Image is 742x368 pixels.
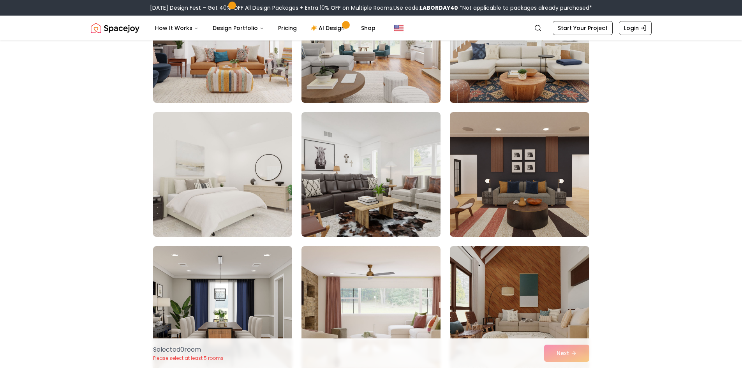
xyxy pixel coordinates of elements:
a: Pricing [272,20,303,36]
img: Room room-45 [450,112,589,237]
a: Shop [355,20,382,36]
img: United States [394,23,404,33]
nav: Main [149,20,382,36]
nav: Global [91,16,652,40]
p: Please select at least 5 rooms [153,355,224,361]
b: LABORDAY40 [420,4,458,12]
span: Use code: [393,4,458,12]
img: Room room-43 [150,109,296,240]
button: Design Portfolio [206,20,270,36]
a: Spacejoy [91,20,139,36]
button: How It Works [149,20,205,36]
span: *Not applicable to packages already purchased* [458,4,592,12]
a: Login [619,21,652,35]
div: [DATE] Design Fest – Get 40% OFF All Design Packages + Extra 10% OFF on Multiple Rooms. [150,4,592,12]
a: AI Design [305,20,353,36]
img: Spacejoy Logo [91,20,139,36]
img: Room room-44 [301,112,441,237]
p: Selected 0 room [153,345,224,354]
a: Start Your Project [553,21,613,35]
